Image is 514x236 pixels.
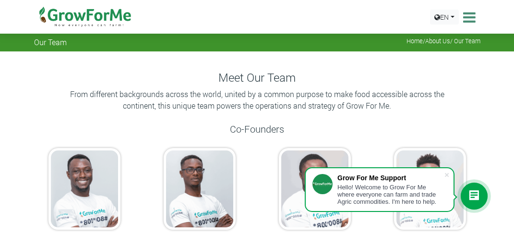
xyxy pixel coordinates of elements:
[279,148,351,230] img: growforme image
[337,174,444,182] div: Grow For Me Support
[425,37,450,45] a: About Us
[65,88,449,112] p: From different backgrounds across the world, united by a common purpose to make food accessible a...
[34,123,480,135] h5: Co-Founders
[430,10,459,25] a: EN
[34,71,480,85] h4: Meet Our Team
[164,148,236,230] img: growforme image
[406,37,423,45] a: Home
[394,148,466,230] img: growforme image
[337,184,444,205] div: Hello! Welcome to Grow For Me where everyone can farm and trade Agric commodities. I'm here to help.
[34,37,67,47] span: Our Team
[406,37,480,45] span: / / Our Team
[48,148,120,230] img: growforme image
